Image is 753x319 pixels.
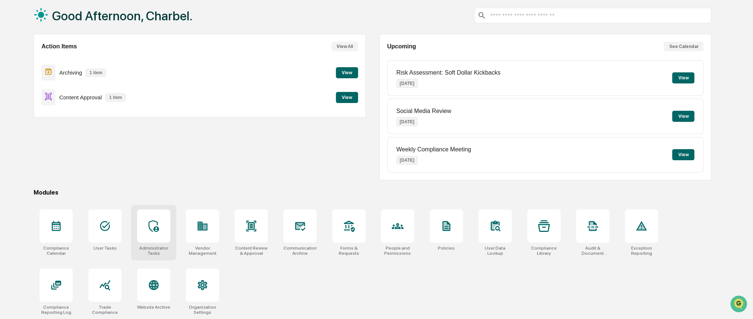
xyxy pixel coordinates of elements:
h1: Good Afternoon, Charbel. [52,8,192,23]
p: Weekly Compliance Meeting [396,146,471,153]
p: [DATE] [396,156,418,165]
span: Attestations [61,93,92,100]
p: Archiving [59,69,82,76]
p: Risk Assessment: Soft Dollar Kickbacks [396,69,501,76]
a: Powered byPylon [52,125,89,131]
p: Content Approval [59,94,102,100]
div: Content Review & Approval [235,246,268,256]
button: View [672,149,694,160]
a: 🖐️Preclearance [4,90,51,103]
div: We're available if you need us! [25,64,93,70]
h2: Action Items [41,43,77,50]
p: How can we help? [7,16,134,27]
a: View [336,69,358,76]
span: Data Lookup [15,107,47,114]
span: Preclearance [15,93,48,100]
a: 🔎Data Lookup [4,104,50,117]
iframe: Open customer support [729,295,749,315]
div: Audit & Document Logs [576,246,609,256]
div: Compliance Calendar [40,246,73,256]
a: View [336,93,358,100]
div: User Data Lookup [478,246,512,256]
button: View [672,72,694,83]
div: Administrator Tasks [137,246,170,256]
button: View [672,111,694,122]
button: See Calendar [664,42,703,51]
div: Vendor Management [186,246,219,256]
div: 🖐️ [7,94,13,100]
div: People and Permissions [381,246,414,256]
button: View All [331,42,358,51]
div: Start new chat [25,56,121,64]
div: Website Archive [137,305,170,310]
div: Forms & Requests [332,246,365,256]
div: 🔎 [7,108,13,114]
p: [DATE] [396,79,418,88]
button: View [336,92,358,103]
button: View [336,67,358,78]
h2: Upcoming [387,43,416,50]
p: Social Media Review [396,108,452,114]
div: Modules [34,189,711,196]
div: Compliance Reporting Log [40,305,73,315]
div: Compliance Library [527,246,561,256]
div: Exception Reporting [625,246,658,256]
img: 1746055101610-c473b297-6a78-478c-a979-82029cc54cd1 [7,56,21,70]
div: User Tasks [93,246,117,251]
button: Start new chat [126,59,134,68]
p: [DATE] [396,117,418,126]
div: 🗄️ [54,94,59,100]
p: 1 item [86,69,106,77]
div: Trade Compliance [88,305,122,315]
div: Communications Archive [283,246,317,256]
a: 🗄️Attestations [51,90,95,103]
div: Policies [438,246,455,251]
span: Pylon [74,125,89,131]
div: Organization Settings [186,305,219,315]
p: 1 item [105,93,126,102]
